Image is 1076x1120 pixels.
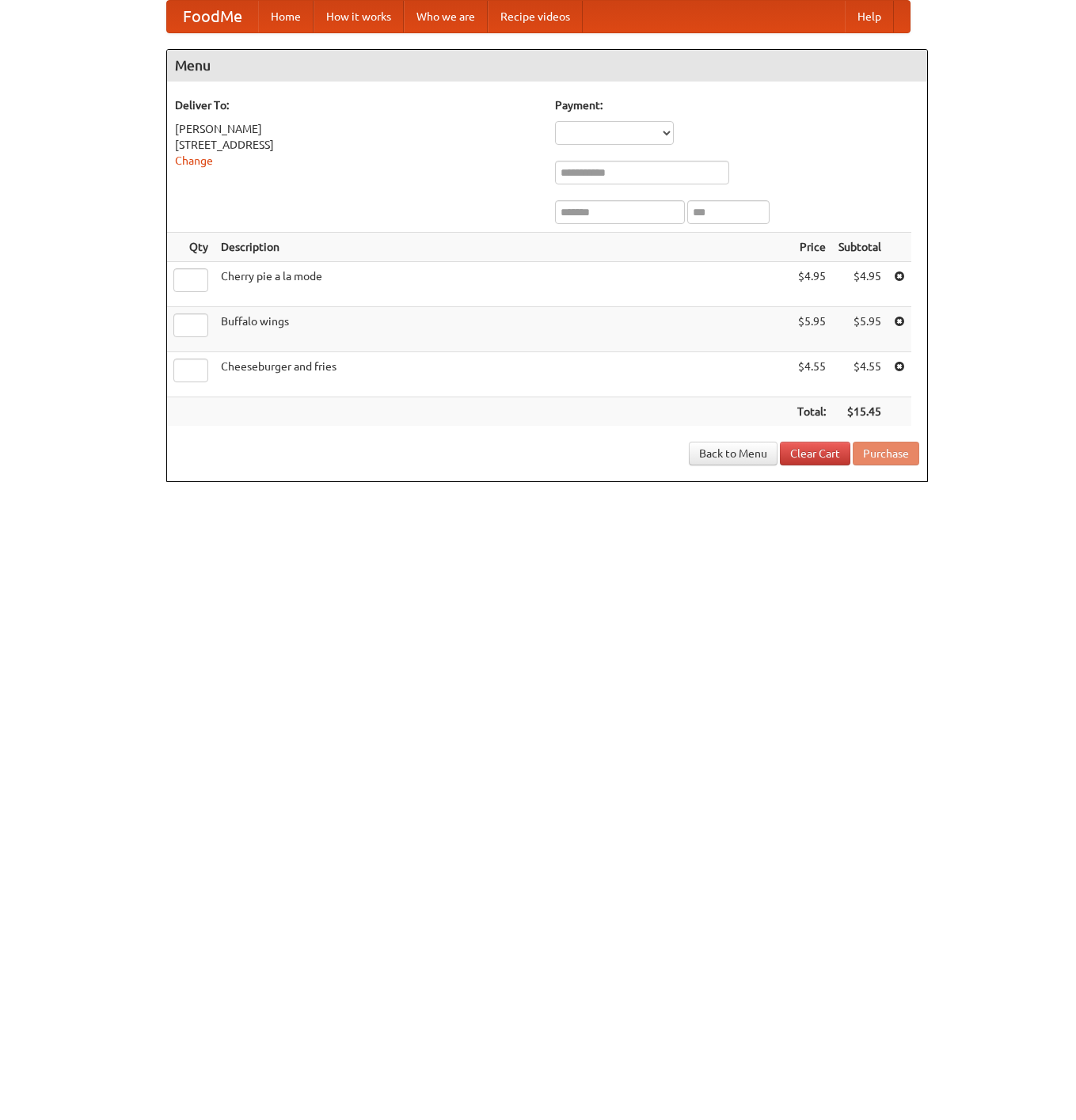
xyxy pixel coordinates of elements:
a: FoodMe [167,1,258,32]
button: Purchase [853,442,919,465]
a: Help [845,1,894,32]
a: Home [258,1,314,32]
th: Description [215,233,791,262]
td: $5.95 [791,307,832,352]
td: $4.95 [832,262,888,307]
td: Cheeseburger and fries [215,352,791,397]
th: Qty [167,233,215,262]
div: [STREET_ADDRESS] [175,137,539,153]
th: Total: [791,397,832,427]
th: $15.45 [832,397,888,427]
h5: Payment: [555,97,919,113]
td: Buffalo wings [215,307,791,352]
a: Change [175,154,213,167]
th: Price [791,233,832,262]
td: Cherry pie a la mode [215,262,791,307]
h4: Menu [167,50,927,82]
a: Clear Cart [780,442,850,465]
td: $5.95 [832,307,888,352]
a: Recipe videos [488,1,583,32]
td: $4.95 [791,262,832,307]
h5: Deliver To: [175,97,539,113]
td: $4.55 [832,352,888,397]
div: [PERSON_NAME] [175,121,539,137]
a: Back to Menu [689,442,778,465]
a: Who we are [404,1,488,32]
th: Subtotal [832,233,888,262]
a: How it works [314,1,404,32]
td: $4.55 [791,352,832,397]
